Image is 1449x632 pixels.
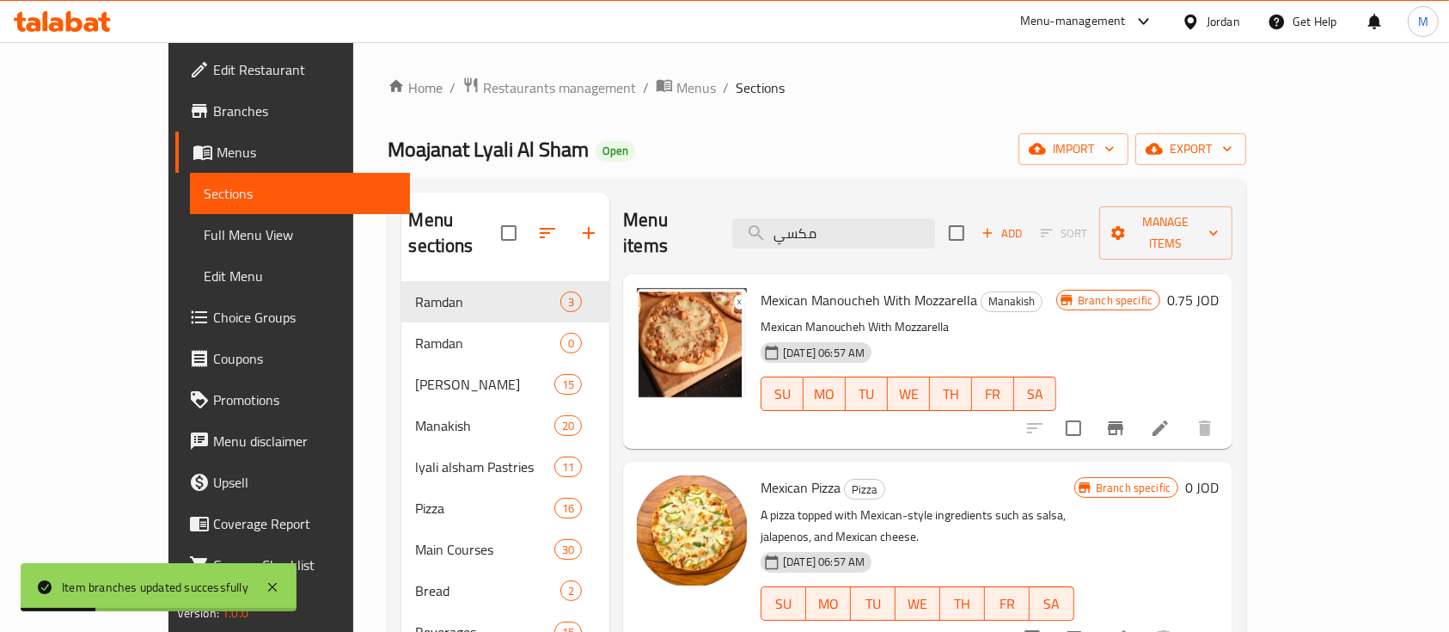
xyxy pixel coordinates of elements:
span: TH [947,592,978,617]
span: WE [895,382,923,407]
a: Edit menu item [1150,418,1171,439]
button: delete [1184,408,1226,449]
span: TU [853,382,881,407]
li: / [643,77,649,98]
button: WE [896,586,940,621]
span: lyali alsham Pastries [415,457,553,477]
button: SA [1014,377,1056,411]
h2: Menu sections [408,207,501,259]
a: Home [388,77,443,98]
div: lyali alsham Pastries11 [401,446,609,488]
span: 3 [561,294,581,310]
div: Manakish [981,291,1042,312]
span: Sort sections [527,212,568,254]
span: 30 [555,542,581,558]
a: Upsell [175,462,411,503]
div: Open [596,141,635,162]
span: [DATE] 06:57 AM [776,554,871,570]
span: WE [902,592,933,617]
div: Bread [415,580,560,601]
input: search [732,218,935,249]
div: items [554,374,582,395]
h6: 0.75 JOD [1167,288,1219,312]
span: FR [992,592,1023,617]
nav: breadcrumb [388,77,1246,99]
button: Branch-specific-item [1095,408,1136,449]
span: Select to update [1055,410,1091,446]
img: Mexican Manoucheh With Mozzarella [637,288,747,398]
a: Choice Groups [175,297,411,338]
span: Grocery Checklist [213,555,397,575]
span: Sections [204,183,397,204]
span: Mexican Manoucheh With Mozzarella [761,287,977,313]
button: MO [804,377,846,411]
span: Menus [217,142,397,163]
button: FR [972,377,1014,411]
div: Manakish20 [401,405,609,446]
span: Branches [213,101,397,121]
span: Pizza [845,480,884,500]
button: SU [761,377,804,411]
p: A pizza topped with Mexican-style ingredients such as salsa, jalapenos, and Mexican cheese. [761,505,1074,548]
span: FR [979,382,1007,407]
a: Grocery Checklist [175,544,411,586]
a: Coupons [175,338,411,379]
span: Branch specific [1071,292,1159,309]
li: / [449,77,455,98]
span: 0 [561,335,581,352]
span: 2 [561,583,581,599]
a: Branches [175,90,411,132]
span: Main Courses [415,539,553,560]
span: Mexican Pizza [761,475,841,500]
div: items [554,457,582,477]
span: Choice Groups [213,307,397,328]
button: TH [940,586,985,621]
span: SA [1036,592,1067,617]
span: MO [810,382,839,407]
span: 15 [555,377,581,393]
span: [PERSON_NAME] [415,374,553,395]
span: Ramdan [415,291,560,312]
a: Edit Menu [190,255,411,297]
span: Sections [736,77,785,98]
a: Promotions [175,379,411,420]
a: Full Menu View [190,214,411,255]
button: TU [846,377,888,411]
span: Restaurants management [483,77,636,98]
span: Manakish [981,291,1042,311]
h2: Menu items [623,207,711,259]
a: Edit Restaurant [175,49,411,90]
div: Manakish [415,415,553,436]
button: Manage items [1099,206,1233,260]
button: TU [851,586,896,621]
span: 20 [555,418,581,434]
span: Ramdan [415,333,560,353]
button: TH [930,377,972,411]
span: 16 [555,500,581,517]
span: Menus [676,77,716,98]
div: Pizza [415,498,553,518]
button: import [1018,133,1128,165]
a: Coverage Report [175,503,411,544]
span: Full Menu View [204,224,397,245]
div: items [560,580,582,601]
button: Add [975,220,1030,247]
span: Open [596,144,635,158]
span: Moajanat Lyali Al Sham [388,130,589,169]
span: Coupons [213,348,397,369]
button: SU [761,586,806,621]
div: items [554,415,582,436]
button: WE [888,377,930,411]
span: Add [979,224,1025,243]
div: Menu-management [1020,11,1126,32]
span: import [1032,138,1115,160]
span: Select section first [1030,220,1099,247]
span: Branch specific [1089,480,1177,496]
span: MO [813,592,844,617]
a: Menu disclaimer [175,420,411,462]
div: Ramdan0 [401,322,609,364]
li: / [723,77,729,98]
